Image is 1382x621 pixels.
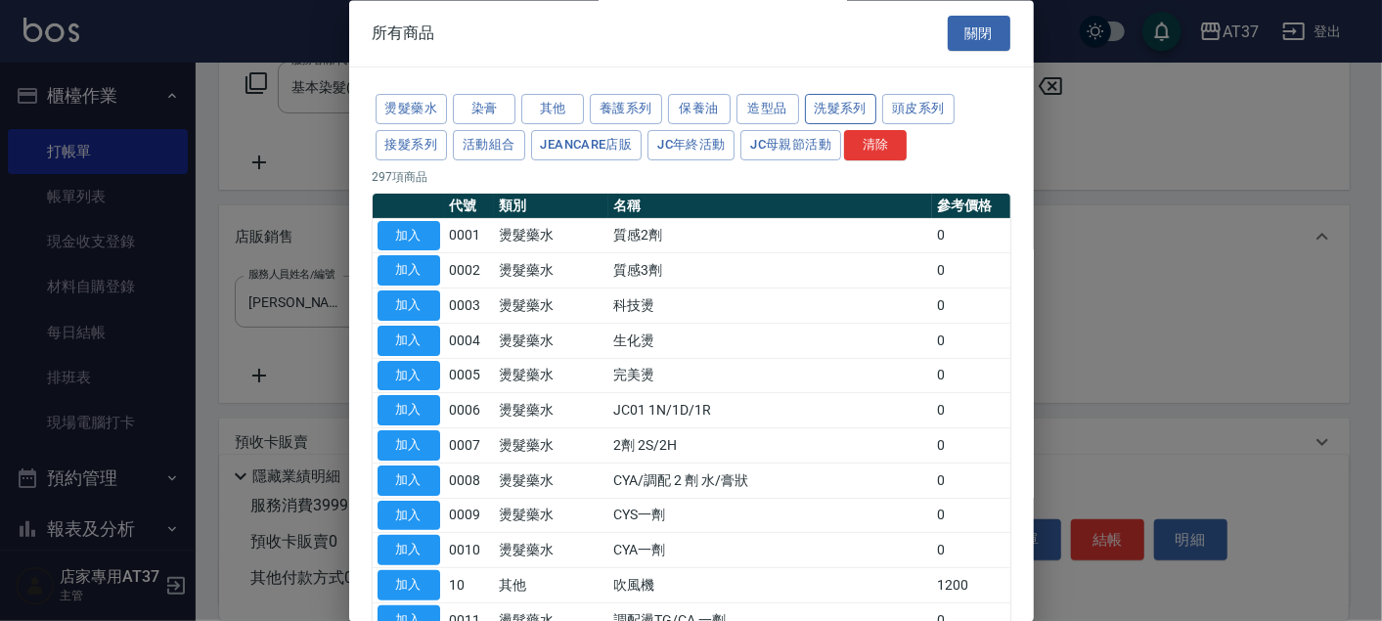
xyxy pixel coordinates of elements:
[373,23,435,43] span: 所有商品
[932,464,1009,499] td: 0
[521,95,584,125] button: 其他
[647,130,735,160] button: JC年終活動
[445,464,494,499] td: 0008
[531,130,643,160] button: JeanCare店販
[494,194,608,219] th: 類別
[494,393,608,428] td: 燙髮藥水
[378,501,440,531] button: 加入
[608,533,932,568] td: CYA一劑
[608,288,932,324] td: 科技燙
[932,428,1009,464] td: 0
[445,533,494,568] td: 0010
[494,219,608,254] td: 燙髮藥水
[608,359,932,394] td: 完美燙
[932,219,1009,254] td: 0
[494,568,608,603] td: 其他
[378,256,440,287] button: 加入
[378,431,440,462] button: 加入
[453,95,515,125] button: 染膏
[608,499,932,534] td: CYS一劑
[494,359,608,394] td: 燙髮藥水
[494,499,608,534] td: 燙髮藥水
[494,324,608,359] td: 燙髮藥水
[608,194,932,219] th: 名稱
[590,95,662,125] button: 養護系列
[445,568,494,603] td: 10
[378,221,440,251] button: 加入
[668,95,731,125] button: 保養油
[445,428,494,464] td: 0007
[378,466,440,496] button: 加入
[608,253,932,288] td: 質感3劑
[494,464,608,499] td: 燙髮藥水
[948,16,1010,52] button: 關閉
[376,95,448,125] button: 燙髮藥水
[932,533,1009,568] td: 0
[494,533,608,568] td: 燙髮藥水
[608,393,932,428] td: JC01 1N/1D/1R
[736,95,799,125] button: 造型品
[376,130,448,160] button: 接髮系列
[453,130,525,160] button: 活動組合
[932,253,1009,288] td: 0
[740,130,841,160] button: JC母親節活動
[445,194,494,219] th: 代號
[378,396,440,426] button: 加入
[445,359,494,394] td: 0005
[494,288,608,324] td: 燙髮藥水
[805,95,877,125] button: 洗髮系列
[445,288,494,324] td: 0003
[378,361,440,391] button: 加入
[378,536,440,566] button: 加入
[494,428,608,464] td: 燙髮藥水
[608,464,932,499] td: CYA/調配 2 劑 水/膏狀
[378,291,440,322] button: 加入
[932,499,1009,534] td: 0
[445,324,494,359] td: 0004
[445,499,494,534] td: 0009
[844,130,907,160] button: 清除
[932,324,1009,359] td: 0
[445,253,494,288] td: 0002
[882,95,955,125] button: 頭皮系列
[932,359,1009,394] td: 0
[608,568,932,603] td: 吹風機
[445,393,494,428] td: 0006
[378,326,440,356] button: 加入
[608,324,932,359] td: 生化燙
[378,571,440,601] button: 加入
[932,568,1009,603] td: 1200
[932,194,1009,219] th: 參考價格
[445,219,494,254] td: 0001
[494,253,608,288] td: 燙髮藥水
[608,428,932,464] td: 2劑 2S/2H
[373,168,1010,186] p: 297 項商品
[608,219,932,254] td: 質感2劑
[932,288,1009,324] td: 0
[932,393,1009,428] td: 0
